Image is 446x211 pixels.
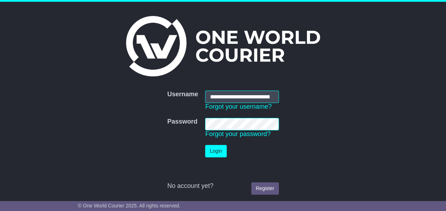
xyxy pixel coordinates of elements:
button: Login [205,145,226,157]
span: © One World Courier 2025. All rights reserved. [78,203,181,209]
a: Forgot your username? [205,103,271,110]
a: Forgot your password? [205,130,270,137]
img: One World [126,16,320,76]
a: Register [251,182,279,195]
label: Username [167,91,198,98]
div: No account yet? [167,182,279,190]
label: Password [167,118,197,126]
